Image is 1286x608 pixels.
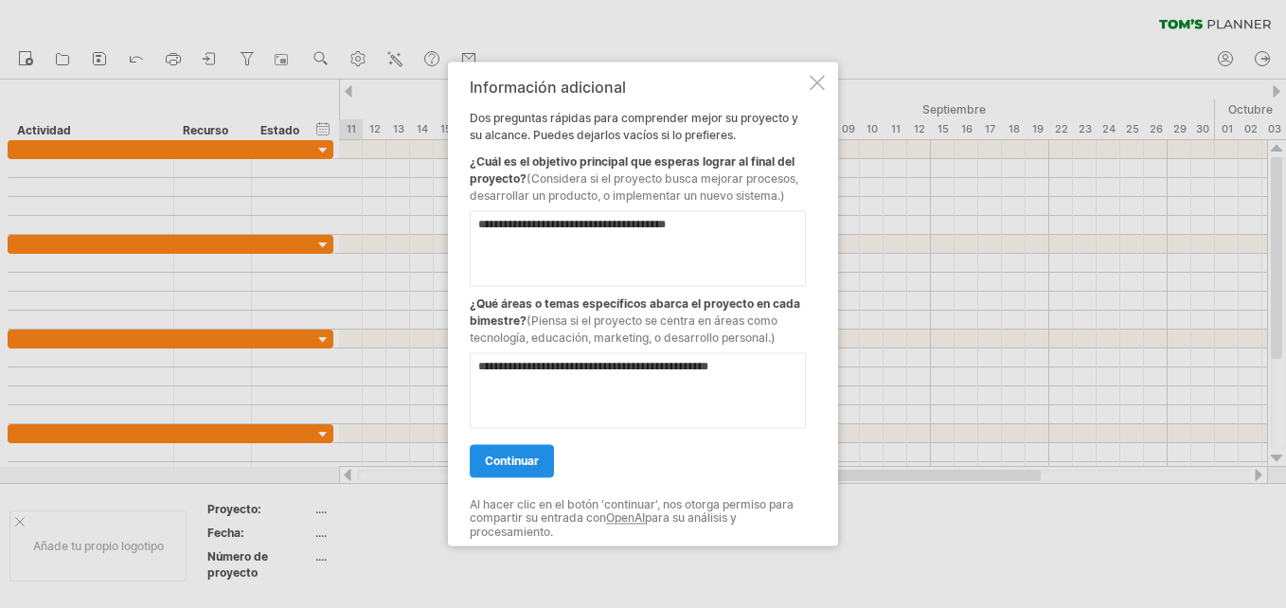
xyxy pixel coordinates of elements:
font: Dos preguntas rápidas para comprender mejor su proyecto y su alcance. Puedes dejarlos vacíos si l... [470,111,798,142]
span: continuar [485,454,539,468]
span: (Piensa si el proyecto se centra en áreas como tecnología, educación, marketing, o desarrollo per... [470,313,777,345]
div: ¿Qué áreas o temas específicos abarca el proyecto en cada bimestre? [470,286,806,347]
a: continuar [470,444,554,477]
div: ¿Cuál es el objetivo principal que esperas lograr al final del proyecto? [470,144,806,205]
div: Información adicional [470,79,806,96]
span: (Considera si el proyecto busca mejorar procesos, desarrollar un producto, o implementar un nuevo... [470,171,798,203]
a: OpenAI [606,511,645,526]
div: Al hacer clic en el botón 'continuar', nos otorga permiso para compartir su entrada con para su a... [470,498,806,539]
